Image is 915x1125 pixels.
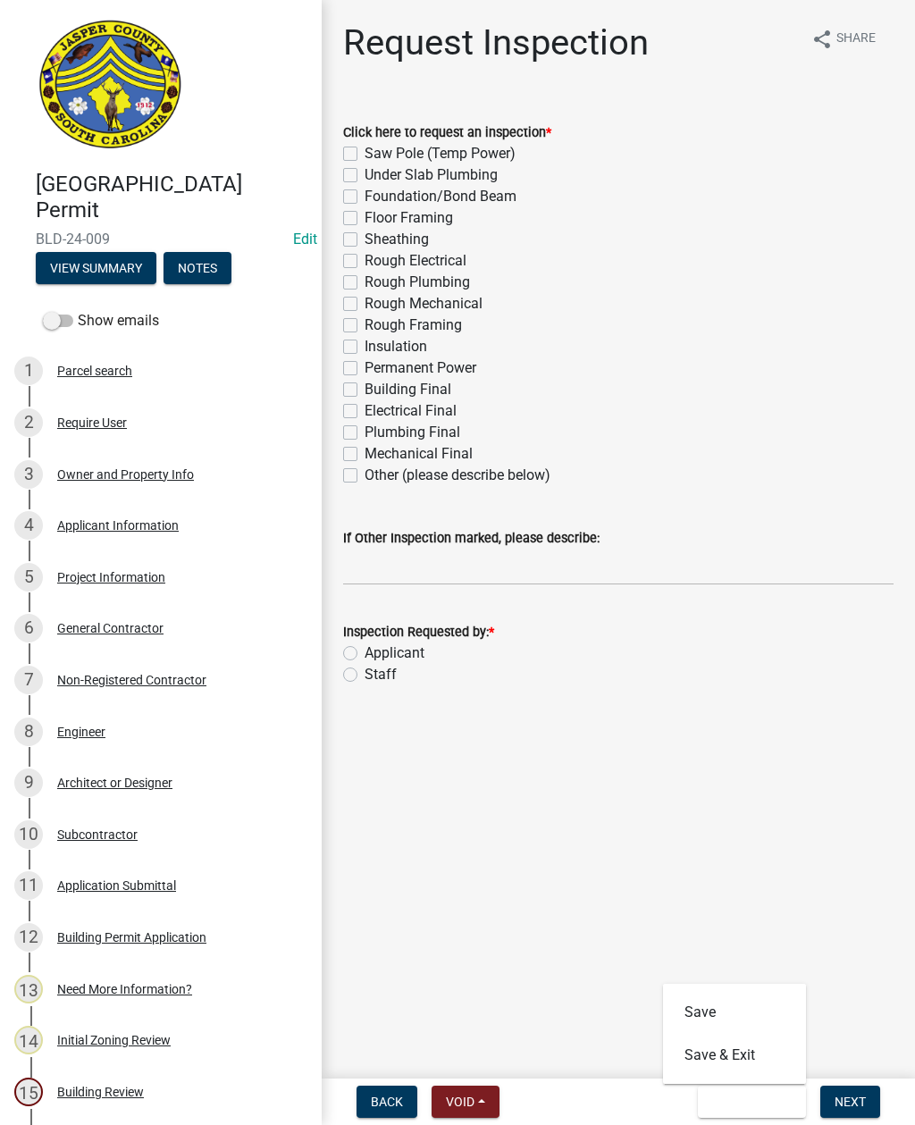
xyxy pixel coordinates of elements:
div: 2 [14,408,43,437]
wm-modal-confirm: Summary [36,262,156,276]
label: Floor Framing [365,207,453,229]
button: Save & Exit [698,1086,806,1118]
div: Owner and Property Info [57,468,194,481]
label: Foundation/Bond Beam [365,186,516,207]
div: 8 [14,718,43,746]
div: 14 [14,1026,43,1054]
div: Require User [57,416,127,429]
div: Application Submittal [57,879,176,892]
label: Show emails [43,310,159,332]
div: Engineer [57,726,105,738]
div: Save & Exit [663,984,806,1084]
h4: [GEOGRAPHIC_DATA] Permit [36,172,307,223]
label: Plumbing Final [365,422,460,443]
div: Need More Information? [57,983,192,995]
button: Notes [164,252,231,284]
div: 6 [14,614,43,642]
a: Edit [293,231,317,248]
label: Sheathing [365,229,429,250]
label: Mechanical Final [365,443,473,465]
div: 3 [14,460,43,489]
div: Parcel search [57,365,132,377]
label: Rough Plumbing [365,272,470,293]
div: Initial Zoning Review [57,1034,171,1046]
button: View Summary [36,252,156,284]
img: Jasper County, South Carolina [36,19,185,153]
wm-modal-confirm: Edit Application Number [293,231,317,248]
div: 13 [14,975,43,1003]
div: 10 [14,820,43,849]
div: 1 [14,357,43,385]
div: Subcontractor [57,828,138,841]
label: Inspection Requested by: [343,626,494,639]
button: shareShare [797,21,890,56]
h1: Request Inspection [343,21,649,64]
span: Share [836,29,876,50]
button: Save & Exit [663,1034,806,1077]
button: Back [357,1086,417,1118]
label: Building Final [365,379,451,400]
div: Building Review [57,1086,144,1098]
div: Applicant Information [57,519,179,532]
label: Rough Framing [365,315,462,336]
div: 12 [14,923,43,952]
button: Void [432,1086,499,1118]
label: Permanent Power [365,357,476,379]
div: Non-Registered Contractor [57,674,206,686]
div: 9 [14,768,43,797]
label: Applicant [365,642,424,664]
label: Under Slab Plumbing [365,164,498,186]
div: 15 [14,1078,43,1106]
div: 11 [14,871,43,900]
div: 7 [14,666,43,694]
label: Rough Electrical [365,250,466,272]
span: Next [835,1095,866,1109]
span: Save & Exit [712,1095,781,1109]
label: Staff [365,664,397,685]
label: Insulation [365,336,427,357]
span: Void [446,1095,474,1109]
div: Building Permit Application [57,931,206,944]
label: If Other Inspection marked, please describe: [343,533,600,545]
label: Other (please describe below) [365,465,550,486]
span: BLD-24-009 [36,231,286,248]
div: 5 [14,563,43,592]
label: Electrical Final [365,400,457,422]
label: Saw Pole (Temp Power) [365,143,516,164]
div: General Contractor [57,622,164,634]
div: 4 [14,511,43,540]
span: Back [371,1095,403,1109]
label: Rough Mechanical [365,293,483,315]
i: share [811,29,833,50]
button: Save [663,991,806,1034]
wm-modal-confirm: Notes [164,262,231,276]
div: Architect or Designer [57,777,172,789]
button: Next [820,1086,880,1118]
div: Project Information [57,571,165,583]
label: Click here to request an inspection [343,127,551,139]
